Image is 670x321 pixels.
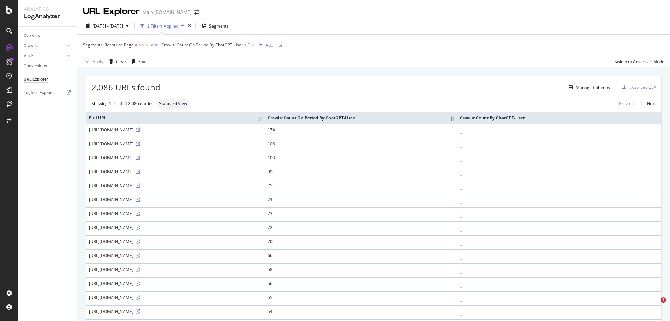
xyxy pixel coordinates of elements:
[265,180,457,194] td: 75
[159,102,187,106] span: Standard View
[244,42,247,48] span: >
[256,41,284,49] button: Add Filter
[265,138,457,152] td: 106
[161,42,243,48] span: Crawls: Count On Period By ChatGPT-User
[89,197,262,203] div: [URL][DOMAIN_NAME]
[265,263,457,277] td: 58
[641,99,656,109] a: Next
[151,42,158,48] button: and
[265,207,457,221] td: 73
[89,169,262,175] div: [URL][DOMAIN_NAME]
[83,6,140,17] div: URL Explorer
[89,127,262,133] div: [URL][DOMAIN_NAME]
[83,42,134,48] span: Segments: Resource Page
[457,112,661,124] th: Crawls: Count By ChatGPT-User
[265,112,457,124] th: Crawls: Count On Period By ChatGPT-User: activate to sort column ascending
[265,277,457,291] td: 56
[199,20,231,31] button: Segments
[24,76,72,83] a: URL Explorer
[89,239,262,245] div: [URL][DOMAIN_NAME]
[89,225,262,231] div: [URL][DOMAIN_NAME]
[265,305,457,319] td: 54
[24,89,55,96] div: Logfiles Explorer
[265,166,457,180] td: 99
[91,81,161,93] span: 2,086 URLs found
[615,59,664,65] div: Switch to Advanced Mode
[194,10,199,15] div: arrow-right-arrow-left
[24,76,48,83] div: URL Explorer
[187,22,193,29] div: times
[83,20,132,31] button: [DATE] - [DATE]
[265,235,457,249] td: 70
[89,253,262,258] div: [URL][DOMAIN_NAME]
[24,63,72,70] a: Conversions
[92,59,103,65] div: Apply
[265,194,457,207] td: 74
[646,297,663,314] iframe: Intercom live chat
[116,59,126,65] div: Clear
[147,23,178,29] div: 2 Filters Applied
[619,82,656,93] button: Export as CSV
[629,84,656,90] div: Export as CSV
[24,89,72,96] a: Logfiles Explorer
[265,152,457,166] td: 103
[89,294,262,300] div: [URL][DOMAIN_NAME]
[24,42,65,50] a: Crawls
[265,291,457,305] td: 55
[612,56,664,67] button: Switch to Advanced Mode
[24,13,72,21] div: LogAnalyzer
[89,267,262,272] div: [URL][DOMAIN_NAME]
[138,40,144,50] span: No
[89,155,262,161] div: [URL][DOMAIN_NAME]
[137,20,187,31] button: 2 Filters Applied
[135,42,137,48] span: =
[24,32,72,39] a: Overview
[89,183,262,189] div: [URL][DOMAIN_NAME]
[142,9,192,16] div: Main [DOMAIN_NAME]
[24,42,37,50] div: Crawls
[89,308,262,314] div: [URL][DOMAIN_NAME]
[129,56,148,67] button: Save
[24,32,40,39] div: Overview
[91,101,154,107] div: Showing 1 to 50 of 2,086 entries
[576,85,610,90] div: Manage Columns
[138,59,148,65] div: Save
[89,211,262,217] div: [URL][DOMAIN_NAME]
[24,6,72,13] div: Analytics
[156,99,190,109] div: neutral label
[566,83,610,92] button: Manage Columns
[266,42,284,48] div: Add Filter
[248,40,250,50] span: 0
[106,56,126,67] button: Clear
[209,23,229,29] span: Segments
[265,221,457,235] td: 72
[661,297,666,303] span: 1
[265,249,457,263] td: 66
[83,56,103,67] button: Apply
[92,23,123,29] span: [DATE] - [DATE]
[265,124,457,138] td: 174
[24,63,47,70] div: Conversions
[89,280,262,286] div: [URL][DOMAIN_NAME]
[86,112,265,124] th: Full URL: activate to sort column ascending
[89,141,262,147] div: [URL][DOMAIN_NAME]
[24,52,34,60] div: Visits
[24,52,65,60] a: Visits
